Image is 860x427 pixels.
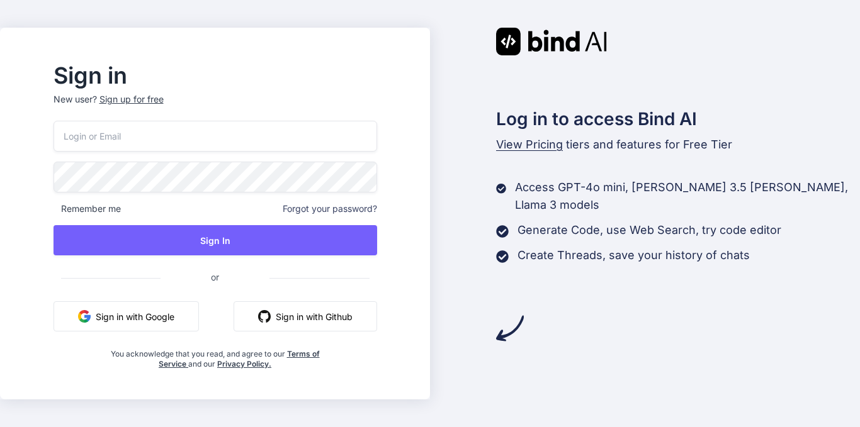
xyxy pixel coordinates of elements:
[54,225,377,255] button: Sign In
[496,314,524,342] img: arrow
[496,136,860,153] p: tiers and features for Free Tier
[54,202,121,215] span: Remember me
[54,121,377,152] input: Login or Email
[258,310,271,323] img: github
[496,138,563,151] span: View Pricing
[54,301,199,331] button: Sign in with Google
[78,310,91,323] img: google
[54,65,377,86] h2: Sign in
[234,301,377,331] button: Sign in with Github
[518,221,781,239] p: Generate Code, use Web Search, try code editor
[518,247,750,264] p: Create Threads, save your history of chats
[496,106,860,132] h2: Log in to access Bind AI
[217,359,271,369] a: Privacy Policy.
[283,202,377,215] span: Forgot your password?
[99,93,164,106] div: Sign up for free
[107,341,323,369] div: You acknowledge that you read, and agree to our and our
[496,28,607,55] img: Bind AI logo
[515,179,860,214] p: Access GPT-4o mini, [PERSON_NAME] 3.5 [PERSON_NAME], Llama 3 models
[159,349,320,369] a: Terms of Service
[161,262,269,292] span: or
[54,93,377,121] p: New user?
